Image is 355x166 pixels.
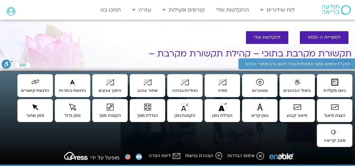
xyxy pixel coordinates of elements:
button: סמן שחור [17,99,53,122]
button: איפוס הגדרות [227,151,265,162]
button: מצב קריאה [317,124,352,147]
button: שחור צהוב [130,74,165,97]
a: עזרה [129,4,154,16]
button: ביטול הבהובים [279,74,315,97]
button: דיווח הפרה [148,151,181,162]
span: הצהרת נגישות [185,153,215,158]
span: להקלטות שלי [254,35,280,40]
button: היפוך צבעים [92,74,128,97]
button: הצגת תיאור [317,99,352,122]
span: לספריית ה-VOD [308,35,341,40]
a: Enable Website [269,156,294,162]
h1: תקשורת מקרבת בתוכי – קהילת תקשורת מקרבת – [DATE] [121,49,352,69]
img: תודעה בריאה [322,5,351,15]
a: ההקלטות שלי [213,4,252,16]
a: תמכו בנו [97,4,124,16]
button: הדגשת קישורים [17,74,53,97]
a: לוח שידורים [257,4,298,16]
button: גופן קריא [242,99,277,122]
a: קורסים ופעילות [159,4,208,16]
button: הקטנת מסך [92,99,128,122]
span: דיווח הפרה [149,153,172,158]
button: ניגודיות גבוהה [167,74,203,97]
button: הדגשת כותרות [55,74,90,97]
a: לספריית ה-VOD [300,31,348,44]
button: ספיה [205,74,240,97]
a: מופעל על ידי [61,154,120,161]
button: מונוכרום [242,74,277,97]
button: סמן גדול [55,99,90,122]
span: איפוס הגדרות [228,153,256,158]
svg: uPress [64,152,88,160]
button: ניווט מקלדת [317,74,352,97]
button: סרגל נגישות [2,59,13,72]
button: הצהרת נגישות [185,151,224,162]
button: הגדלת מסך [130,99,165,122]
button: הגדלת גופן [205,99,240,122]
button: תיאור קבוע [279,99,315,122]
a: להקלטות שלי [246,31,288,44]
button: הקטנת גופן [167,99,203,122]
